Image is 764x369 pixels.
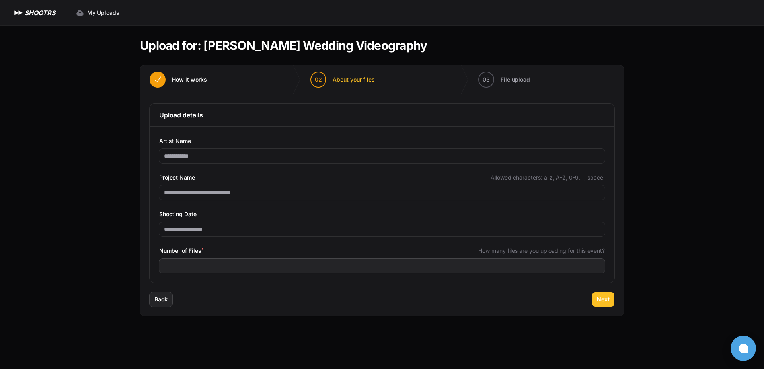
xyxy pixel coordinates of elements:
button: How it works [140,65,216,94]
button: 03 File upload [469,65,540,94]
span: Back [154,295,168,303]
button: Open chat window [731,336,756,361]
a: SHOOTRS SHOOTRS [13,8,55,18]
h1: SHOOTRS [25,8,55,18]
h3: Upload details [159,110,605,120]
span: 03 [483,76,490,84]
a: My Uploads [71,6,124,20]
span: Number of Files [159,246,203,256]
span: Artist Name [159,136,191,146]
button: Next [592,292,614,307]
span: 02 [315,76,322,84]
img: SHOOTRS [13,8,25,18]
button: Back [150,292,172,307]
span: File upload [501,76,530,84]
span: Allowed characters: a-z, A-Z, 0-9, -, space. [491,174,605,182]
span: How it works [172,76,207,84]
span: About your files [333,76,375,84]
button: 02 About your files [301,65,384,94]
span: How many files are you uploading for this event? [478,247,605,255]
span: Shooting Date [159,209,197,219]
span: Next [597,295,610,303]
span: My Uploads [87,9,119,17]
span: Project Name [159,173,195,182]
h1: Upload for: [PERSON_NAME] Wedding Videography [140,38,427,53]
